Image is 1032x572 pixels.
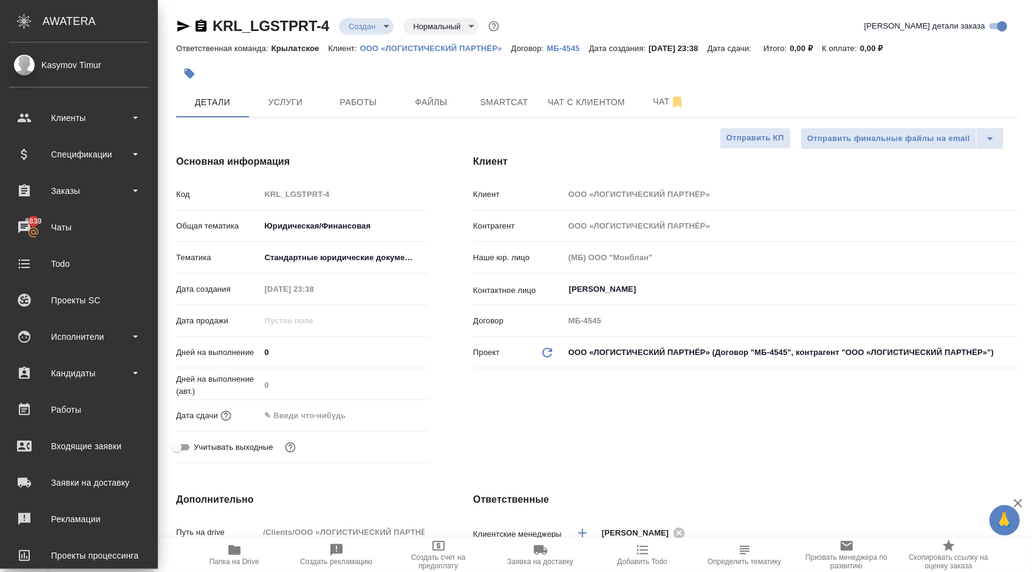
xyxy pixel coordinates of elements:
[176,220,260,232] p: Общая тематика
[473,346,500,359] p: Проект
[720,128,791,149] button: Отправить КП
[300,557,372,566] span: Создать рекламацию
[473,284,564,297] p: Контактное лицо
[801,128,977,150] button: Отправить финальные файлы на email
[564,217,1019,235] input: Пустое поле
[176,44,272,53] p: Ответственная команда:
[176,283,260,295] p: Дата создания
[210,557,259,566] span: Папка на Drive
[9,474,149,492] div: Заявки на доставку
[473,528,564,540] p: Клиентские менеджеры
[176,492,425,507] h4: Дополнительно
[670,95,685,109] svg: Отписаться
[3,395,155,425] a: Работы
[260,247,428,268] div: Стандартные юридические документы, договоры, уставы
[864,20,985,32] span: [PERSON_NAME] детали заказа
[564,312,1019,329] input: Пустое поле
[176,315,260,327] p: Дата продажи
[807,132,970,146] span: Отправить финальные файлы на email
[176,19,191,33] button: Скопировать ссылку для ЯМессенджера
[860,44,892,53] p: 0,00 ₽
[602,527,677,539] span: [PERSON_NAME]
[176,526,259,539] p: Путь на drive
[9,364,149,382] div: Кандидаты
[176,60,203,87] button: Добавить тэг
[9,58,149,72] div: Kasymov Timur
[9,401,149,419] div: Работы
[259,523,425,541] input: Пустое поле
[194,19,208,33] button: Скопировать ссылку
[9,182,149,200] div: Заказы
[790,44,822,53] p: 0,00 ₽
[282,439,298,455] button: Выбери, если сб и вс нужно считать рабочими днями для выполнения заказа.
[9,510,149,528] div: Рекламации
[708,557,781,566] span: Определить тематику
[328,44,360,53] p: Клиент:
[511,44,547,53] p: Договор:
[994,508,1015,533] span: 🙏
[176,188,260,201] p: Код
[803,553,890,570] span: Призвать менеджера по развитию
[9,437,149,455] div: Входящие заявки
[402,95,460,110] span: Файлы
[183,95,242,110] span: Детали
[3,467,155,498] a: Заявки на доставку
[388,538,490,572] button: Создать счет на предоплату
[409,21,464,32] button: Нормальный
[260,280,366,298] input: Пустое поле
[473,220,564,232] p: Контрагент
[9,328,149,346] div: Исполнители
[989,505,1020,536] button: 🙏
[260,312,366,329] input: Пустое поле
[260,343,428,361] input: ✎ Введи что-нибудь
[708,44,754,53] p: Дата сдачи:
[764,44,790,53] p: Итого:
[490,538,592,572] button: Заявка на доставку
[3,504,155,534] a: Рекламации
[176,410,218,422] p: Дата сдачи
[898,538,1000,572] button: Скопировать ссылку на оценку заказа
[649,44,708,53] p: [DATE] 23:38
[43,9,158,33] div: AWATERA
[360,44,511,53] p: ООО «ЛОГИСТИЧЕСКИЙ ПАРТНЁР»
[176,373,260,398] p: Дней на выполнение (авт.)
[822,44,860,53] p: К оплате:
[9,546,149,565] div: Проекты процессинга
[3,285,155,315] a: Проекты SC
[473,315,564,327] p: Договор
[285,538,388,572] button: Создать рекламацию
[547,44,589,53] p: МБ-4545
[548,95,625,110] span: Чат с клиентом
[473,188,564,201] p: Клиент
[564,249,1019,266] input: Пустое поле
[9,145,149,164] div: Спецификации
[403,18,479,35] div: Создан
[176,154,425,169] h4: Основная информация
[589,44,649,53] p: Дата создания:
[3,212,155,243] a: 6839Чаты
[801,128,1004,150] div: split button
[592,538,694,572] button: Добавить Todo
[9,218,149,236] div: Чаты
[9,255,149,273] div: Todo
[507,557,573,566] span: Заявка на доставку
[176,346,260,359] p: Дней на выполнение
[3,431,155,461] a: Входящие заявки
[694,538,796,572] button: Определить тематику
[3,249,155,279] a: Todo
[617,557,667,566] span: Добавить Todo
[260,407,366,424] input: ✎ Введи что-нибудь
[726,131,784,145] span: Отправить КП
[360,43,511,53] a: ООО «ЛОГИСТИЧЕСКИЙ ПАРТНЁР»
[3,540,155,571] a: Проекты процессинга
[473,252,564,264] p: Наше юр. лицо
[272,44,329,53] p: Крылатское
[564,342,1019,363] div: ООО «ЛОГИСТИЧЕСКИЙ ПАРТНЁР» (Договор "МБ-4545", контрагент "ООО «ЛОГИСТИЧЕСКИЙ ПАРТНЁР»")
[796,538,898,572] button: Призвать менеджера по развитию
[176,252,260,264] p: Тематика
[260,216,428,236] div: Юридическая/Финансовая
[183,538,285,572] button: Папка на Drive
[256,95,315,110] span: Услуги
[602,525,689,540] div: [PERSON_NAME]
[260,376,428,394] input: Пустое поле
